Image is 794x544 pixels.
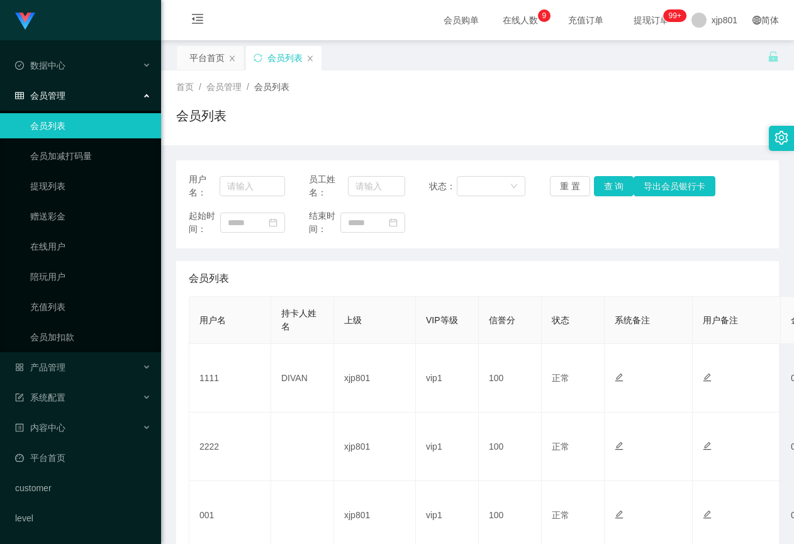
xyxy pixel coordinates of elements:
[562,16,610,25] span: 充值订单
[664,9,686,22] sup: 251
[703,315,738,325] span: 用户备注
[615,315,650,325] span: 系统备注
[15,363,24,372] i: 图标: appstore-o
[615,373,623,382] i: 图标: edit
[510,182,518,191] i: 图标: down
[30,325,151,350] a: 会员加扣款
[15,91,24,100] i: 图标: table
[627,16,675,25] span: 提现订单
[254,53,262,62] i: 图标: sync
[15,423,24,432] i: 图标: profile
[489,315,515,325] span: 信誉分
[703,373,712,382] i: 图标: edit
[271,344,334,413] td: DIVAN
[309,209,340,236] span: 结束时间：
[416,344,479,413] td: vip1
[594,176,634,196] button: 查 询
[15,423,65,433] span: 内容中心
[768,51,779,62] i: 图标: unlock
[30,204,151,229] a: 赠送彩金
[479,344,542,413] td: 100
[30,174,151,199] a: 提现列表
[334,413,416,481] td: xjp801
[306,55,314,62] i: 图标: close
[189,344,271,413] td: 1111
[552,315,569,325] span: 状态
[189,173,220,199] span: 用户名：
[199,315,226,325] span: 用户名
[615,510,623,519] i: 图标: edit
[30,264,151,289] a: 陪玩用户
[479,413,542,481] td: 100
[269,218,277,227] i: 图标: calendar
[189,46,225,70] div: 平台首页
[176,82,194,92] span: 首页
[309,173,348,199] span: 员工姓名：
[15,506,151,531] a: level
[189,209,220,236] span: 起始时间：
[703,510,712,519] i: 图标: edit
[281,308,316,331] span: 持卡人姓名
[30,234,151,259] a: 在线用户
[176,1,219,41] i: 图标: menu-fold
[344,315,362,325] span: 上级
[206,82,242,92] span: 会员管理
[15,61,24,70] i: 图标: check-circle-o
[267,46,303,70] div: 会员列表
[15,13,35,30] img: logo.9652507e.png
[752,16,761,25] i: 图标: global
[15,60,65,70] span: 数据中心
[176,106,226,125] h1: 会员列表
[634,176,715,196] button: 导出会员银行卡
[220,176,285,196] input: 请输入
[496,16,544,25] span: 在线人数
[334,344,416,413] td: xjp801
[552,373,569,383] span: 正常
[15,392,65,402] span: 系统配置
[30,143,151,169] a: 会员加减打码量
[199,82,201,92] span: /
[15,393,24,402] i: 图标: form
[30,294,151,319] a: 充值列表
[429,180,456,193] span: 状态：
[228,55,236,62] i: 图标: close
[426,315,458,325] span: VIP等级
[30,113,151,138] a: 会员列表
[189,271,229,286] span: 会员列表
[15,445,151,470] a: 图标: dashboard平台首页
[389,218,398,227] i: 图标: calendar
[348,176,405,196] input: 请输入
[254,82,289,92] span: 会员列表
[550,176,590,196] button: 重 置
[538,9,551,22] sup: 9
[189,413,271,481] td: 2222
[542,9,546,22] p: 9
[247,82,249,92] span: /
[552,510,569,520] span: 正常
[774,131,788,145] i: 图标: setting
[15,475,151,501] a: customer
[15,91,65,101] span: 会员管理
[416,413,479,481] td: vip1
[15,362,65,372] span: 产品管理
